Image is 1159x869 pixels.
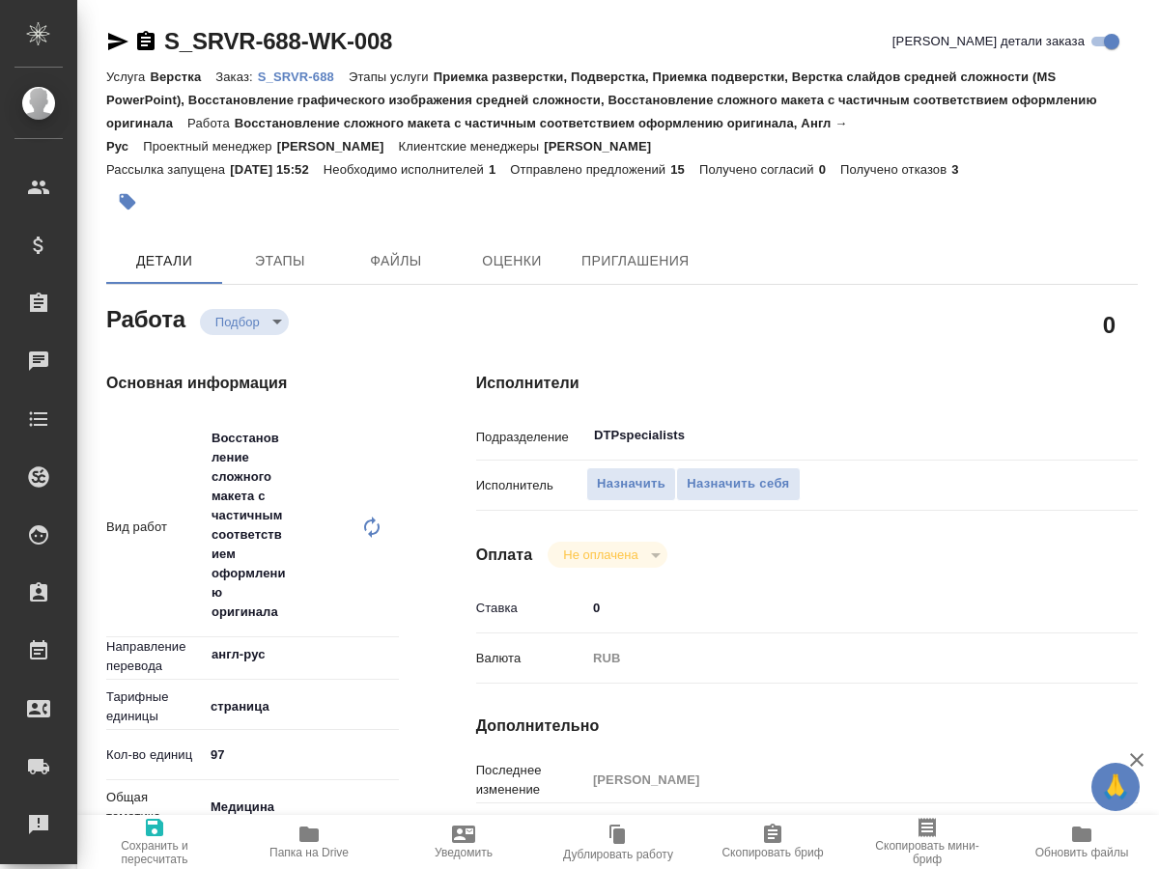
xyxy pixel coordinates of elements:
[234,249,326,273] span: Этапы
[106,788,204,827] p: Общая тематика
[77,815,232,869] button: Сохранить и пересчитать
[204,791,399,824] div: Медицина
[557,547,643,563] button: Не оплачена
[386,815,541,869] button: Уведомить
[399,139,545,154] p: Клиентские менеджеры
[106,30,129,53] button: Скопировать ссылку для ЯМессенджера
[1091,763,1140,811] button: 🙏
[269,846,349,859] span: Папка на Drive
[258,70,349,84] p: S_SRVR-688
[586,467,676,501] button: Назначить
[563,848,673,861] span: Дублировать работу
[204,741,399,769] input: ✎ Введи что-нибудь
[676,467,800,501] button: Назначить себя
[586,642,1083,675] div: RUB
[1103,308,1116,341] h2: 0
[106,70,1097,130] p: Приемка разверстки, Подверстка, Приемка подверстки, Верстка слайдов средней сложности (MS PowerPo...
[106,518,204,537] p: Вид работ
[670,162,699,177] p: 15
[1004,815,1159,869] button: Обновить файлы
[106,637,204,676] p: Направление перевода
[187,116,235,130] p: Работа
[134,30,157,53] button: Скопировать ссылку
[1035,846,1129,859] span: Обновить файлы
[106,745,204,765] p: Кол-во единиц
[489,162,510,177] p: 1
[277,139,399,154] p: [PERSON_NAME]
[476,372,1138,395] h4: Исполнители
[1072,434,1076,437] button: Open
[215,70,257,84] p: Заказ:
[143,139,276,154] p: Проектный менеджер
[150,70,215,84] p: Верстка
[476,544,533,567] h4: Оплата
[106,687,204,726] p: Тарифные единицы
[510,162,670,177] p: Отправлено предложений
[118,249,211,273] span: Детали
[586,594,1083,622] input: ✎ Введи что-нибудь
[850,815,1004,869] button: Скопировать мини-бриф
[840,162,951,177] p: Получено отказов
[435,846,493,859] span: Уведомить
[466,249,558,273] span: Оценки
[476,761,586,799] p: Последнее изменение
[1099,767,1132,807] span: 🙏
[258,68,349,84] a: S_SRVR-688
[210,314,266,330] button: Подбор
[586,766,1083,794] input: Пустое поле
[892,32,1085,51] span: [PERSON_NAME] детали заказа
[548,542,666,568] div: Подбор
[581,249,690,273] span: Приглашения
[349,70,434,84] p: Этапы услуги
[106,300,185,335] h2: Работа
[230,162,324,177] p: [DATE] 15:52
[232,815,386,869] button: Папка на Drive
[89,839,220,866] span: Сохранить и пересчитать
[164,28,392,54] a: S_SRVR-688-WK-008
[476,599,586,618] p: Ставка
[476,649,586,668] p: Валюта
[721,846,823,859] span: Скопировать бриф
[476,715,1138,738] h4: Дополнительно
[951,162,973,177] p: 3
[388,653,392,657] button: Open
[350,249,442,273] span: Файлы
[106,372,399,395] h4: Основная информация
[544,139,665,154] p: [PERSON_NAME]
[476,428,586,447] p: Подразделение
[106,70,150,84] p: Услуга
[699,162,819,177] p: Получено согласий
[541,815,695,869] button: Дублировать работу
[106,181,149,223] button: Добавить тэг
[106,116,847,154] p: Восстановление сложного макета с частичным соответствием оформлению оригинала, Англ → Рус
[204,690,399,723] div: страница
[200,309,289,335] div: Подбор
[476,476,586,495] p: Исполнитель
[106,162,230,177] p: Рассылка запущена
[819,162,840,177] p: 0
[324,162,489,177] p: Необходимо исполнителей
[862,839,993,866] span: Скопировать мини-бриф
[695,815,850,869] button: Скопировать бриф
[687,473,789,495] span: Назначить себя
[597,473,665,495] span: Назначить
